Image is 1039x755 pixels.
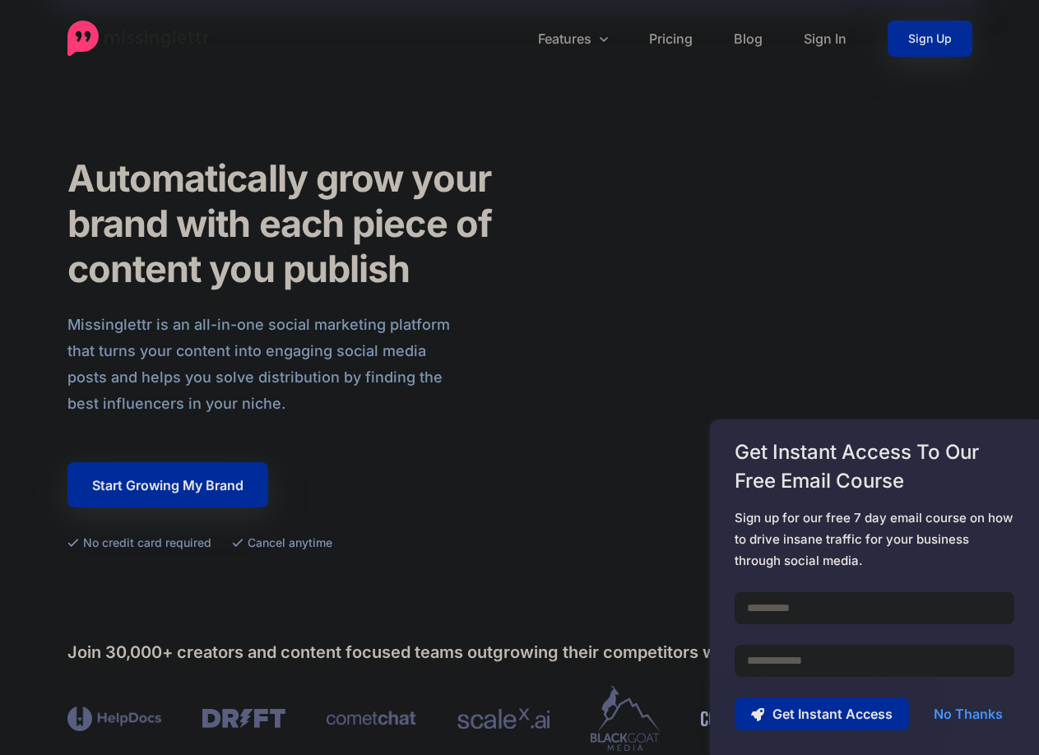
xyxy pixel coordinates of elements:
h1: Automatically grow your brand with each piece of content you publish [67,155,532,291]
a: Sign In [783,21,867,57]
a: Sign Up [888,21,972,57]
button: Get Instant Access [735,697,909,730]
a: Pricing [629,21,713,57]
span: Get Instant Access To Our Free Email Course [735,438,1014,495]
a: Home [67,21,210,57]
a: Blog [713,21,783,57]
a: Features [517,21,629,57]
a: No Thanks [917,697,1019,730]
a: Start Growing My Brand [67,462,268,507]
p: Missinglettr is an all-in-one social marketing platform that turns your content into engaging soc... [67,312,451,417]
h4: Join 30,000+ creators and content focused teams outgrowing their competitors with Missinglettr [67,639,972,665]
span: Sign up for our free 7 day email course on how to drive insane traffic for your business through ... [735,507,1014,572]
